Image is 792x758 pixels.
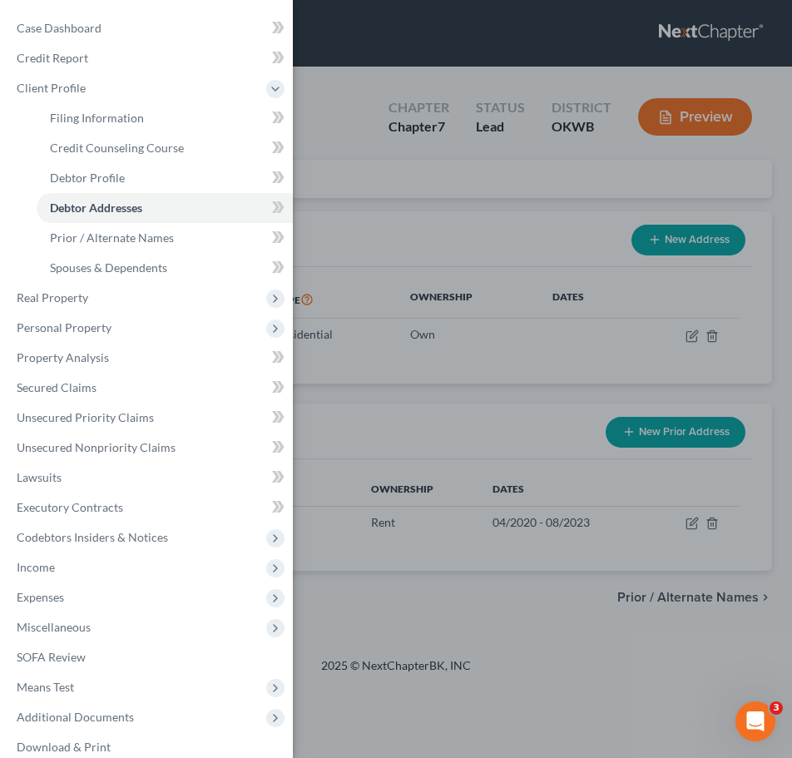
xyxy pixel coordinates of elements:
span: Credit Report [17,51,88,65]
a: Executory Contracts [3,493,293,523]
span: Expenses [17,590,64,604]
span: Secured Claims [17,380,97,394]
span: Income [17,560,55,574]
span: Personal Property [17,320,111,334]
a: Property Analysis [3,343,293,373]
a: Credit Counseling Course [37,133,293,163]
a: SOFA Review [3,642,293,672]
a: Case Dashboard [3,13,293,43]
span: Credit Counseling Course [50,141,184,155]
a: Unsecured Priority Claims [3,403,293,433]
a: Debtor Profile [37,163,293,193]
span: Client Profile [17,81,86,95]
span: 3 [770,701,783,715]
span: Debtor Addresses [50,201,142,215]
a: Credit Report [3,43,293,73]
span: Case Dashboard [17,21,101,35]
span: Miscellaneous [17,620,91,634]
a: Prior / Alternate Names [37,223,293,253]
span: Debtor Profile [50,171,125,185]
a: Filing Information [37,103,293,133]
span: Unsecured Nonpriority Claims [17,440,176,454]
span: Additional Documents [17,710,134,724]
span: Download & Print [17,740,111,754]
span: Executory Contracts [17,500,123,514]
a: Secured Claims [3,373,293,403]
span: Filing Information [50,111,144,125]
span: SOFA Review [17,650,86,664]
a: Unsecured Nonpriority Claims [3,433,293,463]
span: Spouses & Dependents [50,260,167,275]
span: Prior / Alternate Names [50,230,174,245]
a: Debtor Addresses [37,193,293,223]
span: Unsecured Priority Claims [17,410,154,424]
a: Spouses & Dependents [37,253,293,283]
span: Codebtors Insiders & Notices [17,530,168,544]
iframe: Intercom live chat [735,701,775,741]
span: Property Analysis [17,350,109,364]
span: Lawsuits [17,470,62,484]
span: Real Property [17,290,88,305]
span: Means Test [17,680,74,694]
a: Lawsuits [3,463,293,493]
